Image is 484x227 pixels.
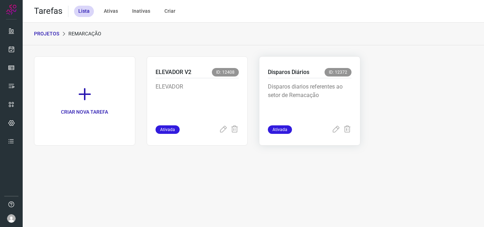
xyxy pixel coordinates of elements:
[212,68,239,76] span: ID: 12408
[156,68,191,76] p: ELEVADOR V2
[160,6,180,17] div: Criar
[128,6,154,17] div: Inativas
[325,68,351,76] span: ID: 12372
[34,30,59,38] p: PROJETOS
[7,214,16,223] img: avatar-user-boy.jpg
[156,83,239,118] p: ELEVADOR
[34,56,135,146] a: CRIAR NOVA TAREFA
[68,30,101,38] p: Remarcação
[100,6,122,17] div: Ativas
[268,125,292,134] span: Ativada
[156,125,180,134] span: Ativada
[268,83,351,118] p: Disparos diarios referentes ao setor de Remacação
[6,4,17,15] img: Logo
[74,6,94,17] div: Lista
[61,108,108,116] p: CRIAR NOVA TAREFA
[268,68,309,76] p: Disparos Diários
[34,6,62,16] h2: Tarefas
